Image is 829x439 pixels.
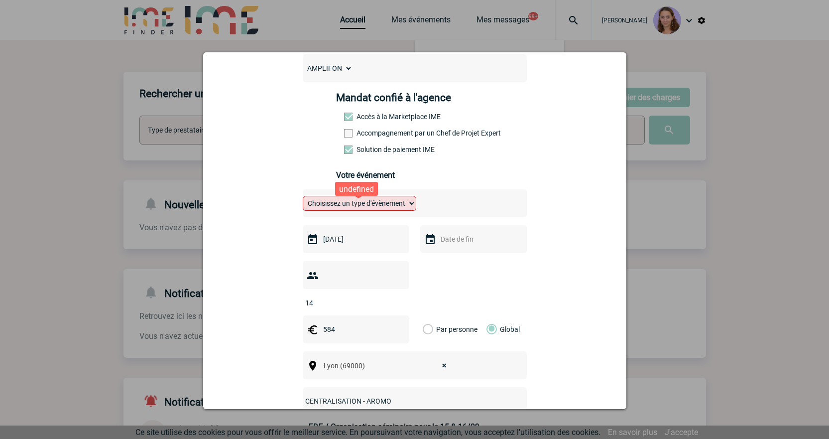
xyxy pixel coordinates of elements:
[438,233,507,246] input: Date de fin
[335,182,378,196] div: undefined
[423,315,434,343] label: Par personne
[321,233,389,246] input: Date de début
[442,359,447,373] span: ×
[336,92,451,104] h4: Mandat confié à l'agence
[336,170,493,180] h3: Votre événement
[344,146,388,153] label: Conformité aux process achat client, Prise en charge de la facturation, Mutualisation de plusieur...
[320,359,457,373] span: Lyon (69000)
[344,113,388,121] label: Accès à la Marketplace IME
[321,323,389,336] input: Budget HT
[344,129,388,137] label: Prestation payante
[303,395,500,408] input: Nom de l'événement
[486,315,493,343] label: Global
[303,296,396,309] input: Nombre de participants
